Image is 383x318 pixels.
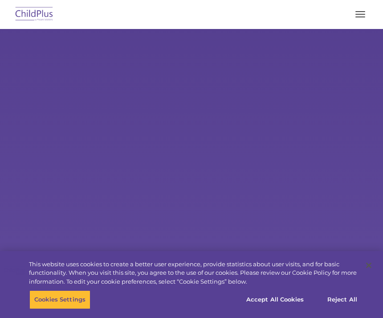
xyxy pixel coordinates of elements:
button: Cookies Settings [29,290,90,309]
button: Reject All [314,290,370,309]
img: ChildPlus by Procare Solutions [13,4,55,25]
button: Close [359,256,379,275]
button: Accept All Cookies [241,290,309,309]
div: This website uses cookies to create a better user experience, provide statistics about user visit... [29,260,357,286]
